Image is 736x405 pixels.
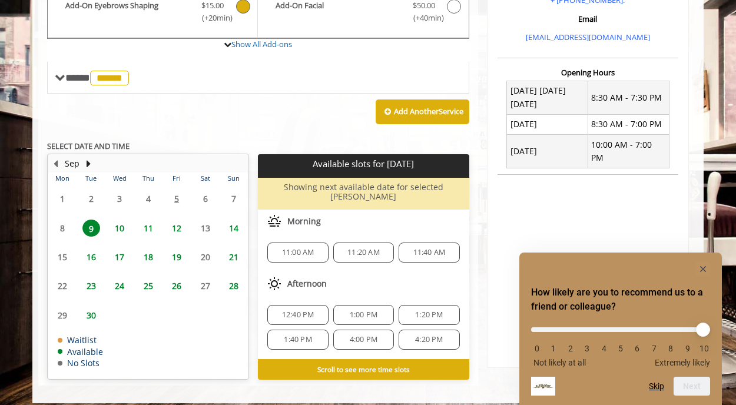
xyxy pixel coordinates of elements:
span: Morning [287,217,321,226]
div: 12:40 PM [267,305,328,325]
td: [DATE] [507,135,588,168]
div: 1:20 PM [399,305,459,325]
li: 1 [548,344,559,353]
div: How likely are you to recommend us to a friend or colleague? Select an option from 0 to 10, with ... [531,318,710,367]
span: 17 [111,248,128,265]
div: 11:40 AM [399,243,459,263]
span: 16 [82,248,100,265]
td: Select day24 [105,271,134,300]
th: Tue [77,172,105,184]
td: Select day23 [77,271,105,300]
span: 11:20 AM [347,248,380,257]
h3: Email [500,15,675,23]
span: (+40min ) [406,12,441,24]
span: Extremely likely [655,358,710,367]
li: 10 [698,344,710,353]
span: 4:20 PM [415,335,443,344]
li: 5 [615,344,626,353]
li: 7 [648,344,660,353]
td: Select day18 [134,243,162,271]
div: How likely are you to recommend us to a friend or colleague? Select an option from 0 to 10, with ... [531,262,710,396]
span: 21 [225,248,243,265]
p: Available slots for [DATE] [263,159,464,169]
h2: How likely are you to recommend us to a friend or colleague? Select an option from 0 to 10, with ... [531,286,710,314]
td: No Slots [58,358,103,367]
td: Select day25 [134,271,162,300]
span: 1:20 PM [415,310,443,320]
div: 11:20 AM [333,243,394,263]
button: Skip [649,381,664,391]
span: 23 [82,277,100,294]
span: 19 [168,248,185,265]
span: 11 [140,220,157,237]
a: Show All Add-ons [231,39,292,49]
span: 11:00 AM [282,248,314,257]
span: 4:00 PM [350,335,377,344]
td: [DATE] [507,114,588,134]
td: Select day9 [77,214,105,243]
span: 26 [168,277,185,294]
th: Fri [163,172,191,184]
div: 1:40 PM [267,330,328,350]
li: 9 [682,344,694,353]
li: 2 [565,344,576,353]
td: Select day17 [105,243,134,271]
span: 18 [140,248,157,265]
td: Select day21 [220,243,248,271]
a: [EMAIL_ADDRESS][DOMAIN_NAME] [526,32,650,42]
li: 8 [665,344,677,353]
button: Previous Month [51,157,60,170]
b: SELECT DATE AND TIME [47,141,130,151]
span: 30 [82,307,100,324]
td: Select day11 [134,214,162,243]
span: 1:40 PM [284,335,311,344]
button: Sep [65,157,79,170]
td: Select day16 [77,243,105,271]
td: [DATE] [DATE] [DATE] [507,81,588,114]
li: 4 [598,344,610,353]
span: 25 [140,277,157,294]
td: Waitlist [58,336,103,344]
span: 24 [111,277,128,294]
li: 0 [531,344,543,353]
th: Sun [220,172,248,184]
div: 4:00 PM [333,330,394,350]
td: Select day28 [220,271,248,300]
td: Select day30 [77,300,105,329]
b: Add Another Service [394,106,463,117]
td: 8:30 AM - 7:30 PM [588,81,669,114]
div: 4:20 PM [399,330,459,350]
td: 8:30 AM - 7:00 PM [588,114,669,134]
td: Select day10 [105,214,134,243]
th: Wed [105,172,134,184]
span: Afternoon [287,279,327,288]
button: Next Month [84,157,93,170]
button: Next question [674,377,710,396]
td: Select day14 [220,214,248,243]
span: 11:40 AM [413,248,446,257]
b: Scroll to see more time slots [317,364,410,374]
div: 1:00 PM [333,305,394,325]
th: Sat [191,172,219,184]
td: 10:00 AM - 7:00 PM [588,135,669,168]
img: morning slots [267,214,281,228]
th: Mon [48,172,77,184]
h3: Opening Hours [498,68,678,77]
h6: Showing next available date for selected [PERSON_NAME] [263,182,464,201]
button: Add AnotherService [376,99,469,124]
td: Select day26 [163,271,191,300]
span: 1:00 PM [350,310,377,320]
th: Thu [134,172,162,184]
span: 10 [111,220,128,237]
div: 11:00 AM [267,243,328,263]
td: Select day12 [163,214,191,243]
span: (+20min ) [195,12,230,24]
li: 6 [631,344,643,353]
li: 3 [581,344,593,353]
span: 12 [168,220,185,237]
span: 28 [225,277,243,294]
td: Available [58,347,103,356]
span: 9 [82,220,100,237]
span: 14 [225,220,243,237]
span: Not likely at all [533,358,586,367]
